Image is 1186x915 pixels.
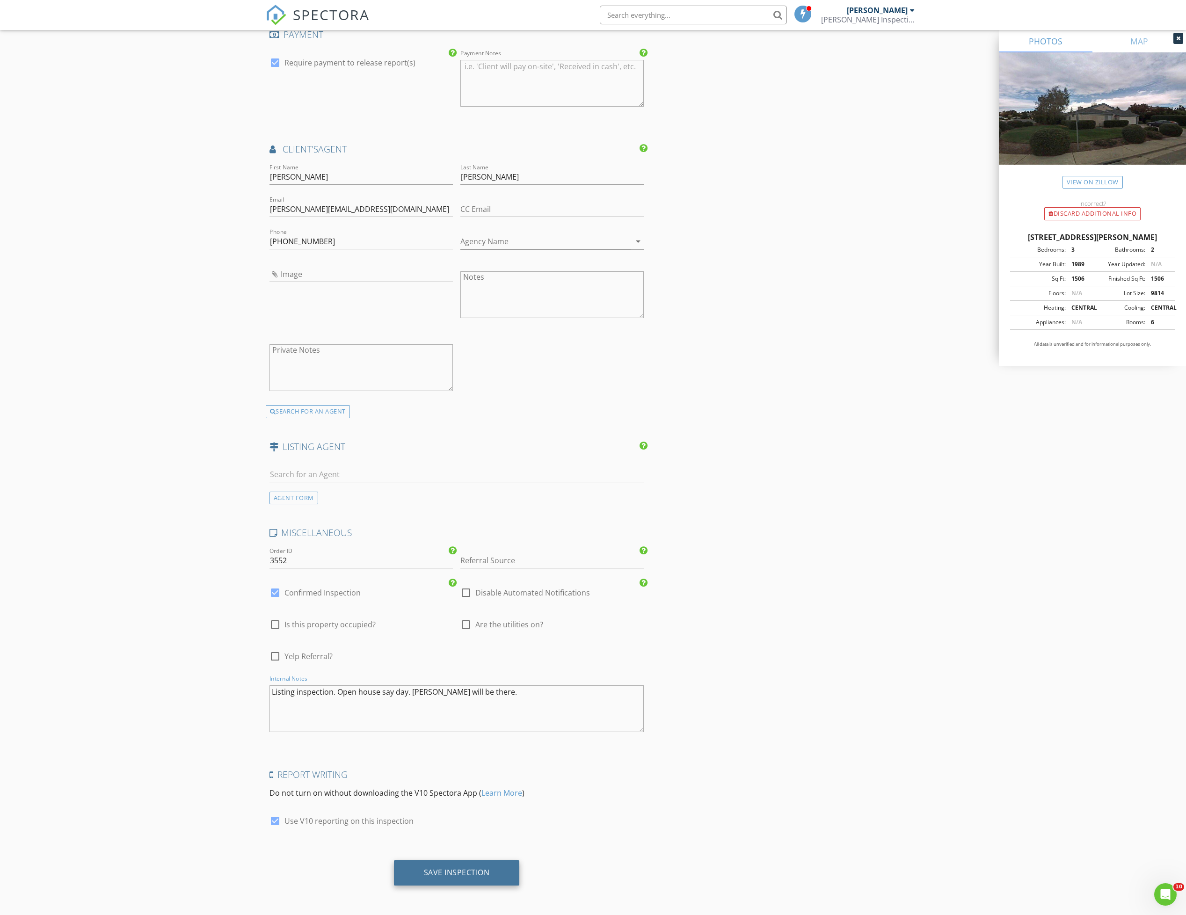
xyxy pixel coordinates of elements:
[1066,275,1092,283] div: 1506
[269,527,644,539] h4: MISCELLANEOUS
[269,441,644,453] h4: LISTING AGENT
[269,769,644,781] h4: Report Writing
[1092,275,1145,283] div: Finished Sq Ft:
[284,588,361,597] label: Confirmed Inspection
[1066,246,1092,254] div: 3
[1013,289,1066,298] div: Floors:
[999,52,1186,187] img: streetview
[1092,260,1145,269] div: Year Updated:
[1092,304,1145,312] div: Cooling:
[1044,207,1141,220] div: Discard Additional info
[999,30,1092,52] a: PHOTOS
[1145,246,1172,254] div: 2
[847,6,908,15] div: [PERSON_NAME]
[266,405,350,418] div: SEARCH FOR AN AGENT
[1066,260,1092,269] div: 1989
[266,13,370,32] a: SPECTORA
[283,143,318,155] span: client's
[1092,30,1186,52] a: MAP
[475,588,590,597] label: Disable Automated Notifications
[1092,246,1145,254] div: Bathrooms:
[269,29,644,41] h4: PAYMENT
[1092,318,1145,327] div: Rooms:
[1013,318,1066,327] div: Appliances:
[1013,275,1066,283] div: Sq Ft:
[269,787,644,799] p: Do not turn on without downloading the V10 Spectora App ( )
[1066,304,1092,312] div: CENTRAL
[1013,246,1066,254] div: Bedrooms:
[1071,289,1082,297] span: N/A
[1154,883,1177,906] iframe: Intercom live chat
[1151,260,1162,268] span: N/A
[284,620,376,629] span: Is this property occupied?
[284,816,414,826] label: Use V10 reporting on this inspection
[633,236,644,247] i: arrow_drop_down
[1013,260,1066,269] div: Year Built:
[269,467,644,482] input: Search for an Agent
[269,267,453,282] input: Image
[424,868,490,877] div: Save Inspection
[1145,275,1172,283] div: 1506
[1173,883,1184,891] span: 10
[475,620,543,629] span: Are the utilities on?
[1010,232,1175,243] div: [STREET_ADDRESS][PERSON_NAME]
[284,652,333,661] span: Yelp Referral?
[284,58,415,67] label: Require payment to release report(s)
[1092,289,1145,298] div: Lot Size:
[600,6,787,24] input: Search everything...
[293,5,370,24] span: SPECTORA
[269,143,644,155] h4: AGENT
[481,788,522,798] a: Learn More
[1062,176,1123,189] a: View on Zillow
[999,200,1186,207] div: Incorrect?
[269,492,318,504] div: AGENT FORM
[1145,318,1172,327] div: 6
[460,271,644,318] textarea: Notes
[269,685,644,732] textarea: Internal Notes
[266,5,286,25] img: The Best Home Inspection Software - Spectora
[821,15,915,24] div: Ramey's Inspection Services LLC
[1145,304,1172,312] div: CENTRAL
[1145,289,1172,298] div: 9814
[1010,341,1175,348] p: All data is unverified and for informational purposes only.
[1071,318,1082,326] span: N/A
[460,553,644,568] input: Referral Source
[1013,304,1066,312] div: Heating:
